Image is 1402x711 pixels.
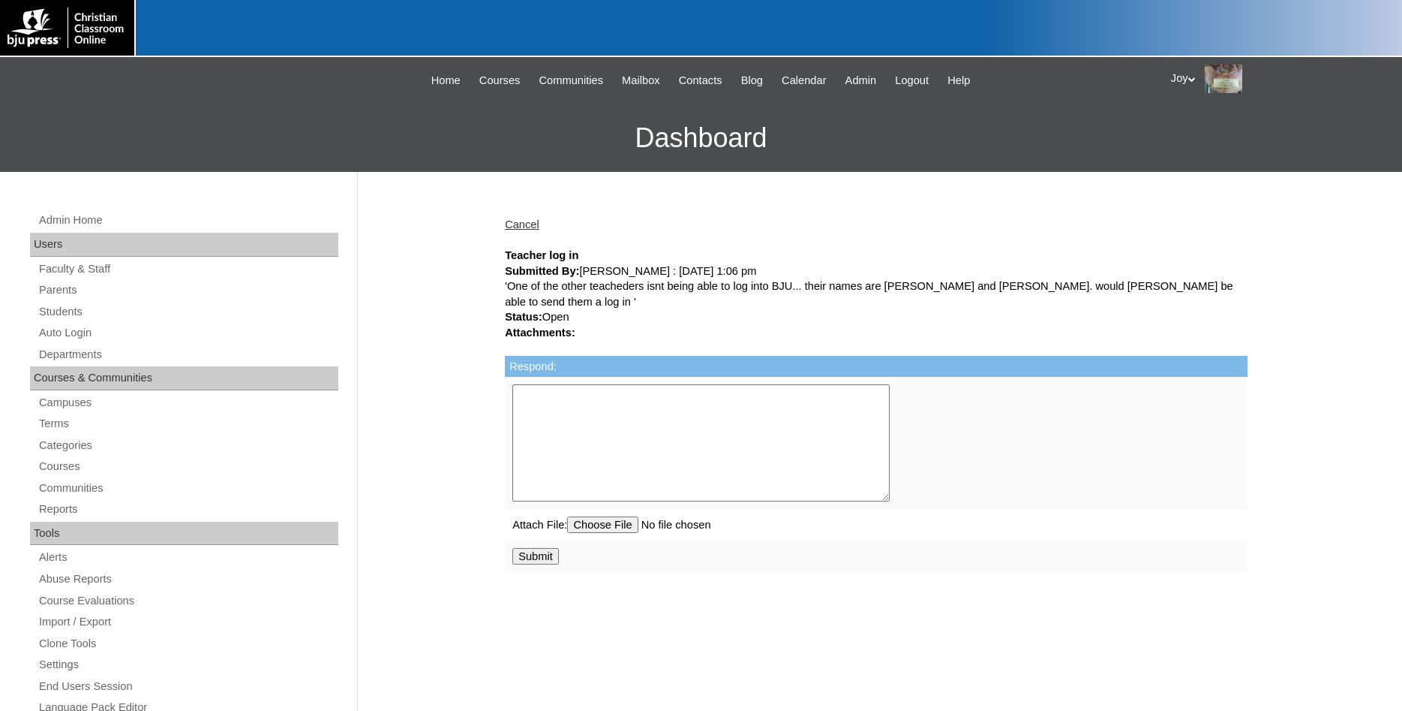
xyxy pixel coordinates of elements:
[1171,65,1387,93] div: Joy
[512,548,559,565] input: Submit
[38,677,338,696] a: End Users Session
[38,324,338,342] a: Auto Login
[8,104,1394,172] h3: Dashboard
[622,72,660,89] span: Mailbox
[505,327,575,339] strong: Attachments:
[940,72,977,89] a: Help
[30,522,338,546] div: Tools
[472,72,528,89] a: Courses
[614,72,668,89] a: Mailbox
[845,72,877,89] span: Admin
[431,72,461,89] span: Home
[38,303,338,321] a: Students
[38,414,338,433] a: Terms
[505,309,1247,325] div: Open
[38,479,338,498] a: Communities
[38,281,338,300] a: Parents
[38,500,338,519] a: Reports
[424,72,468,89] a: Home
[505,279,1247,309] div: 'One of the other teacheders isnt being able to log into BJU... their names are [PERSON_NAME] and...
[30,233,338,257] div: Users
[887,72,936,89] a: Logout
[38,613,338,631] a: Import / Export
[38,260,338,279] a: Faculty & Staff
[741,72,763,89] span: Blog
[38,548,338,567] a: Alerts
[782,72,826,89] span: Calendar
[505,249,578,261] strong: Teacher log in
[38,393,338,412] a: Campuses
[479,72,521,89] span: Courses
[505,218,539,230] a: Cancel
[671,72,730,89] a: Contacts
[734,72,770,89] a: Blog
[8,8,127,48] img: logo-white.png
[505,264,1247,279] div: [PERSON_NAME] : [DATE] 1:06 pm
[38,570,338,589] a: Abuse Reports
[38,436,338,455] a: Categories
[30,366,338,390] div: Courses & Communities
[532,72,611,89] a: Communities
[895,72,929,89] span: Logout
[505,311,542,323] strong: Status:
[38,457,338,476] a: Courses
[838,72,884,89] a: Admin
[679,72,722,89] span: Contacts
[38,211,338,230] a: Admin Home
[38,634,338,653] a: Clone Tools
[509,360,557,372] label: Respond:
[539,72,604,89] span: Communities
[505,509,1247,541] td: Attach File:
[38,345,338,364] a: Departments
[38,655,338,674] a: Settings
[947,72,970,89] span: Help
[774,72,833,89] a: Calendar
[505,265,579,277] strong: Submitted By:
[1205,65,1242,93] img: Joy Dantz
[38,592,338,610] a: Course Evaluations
